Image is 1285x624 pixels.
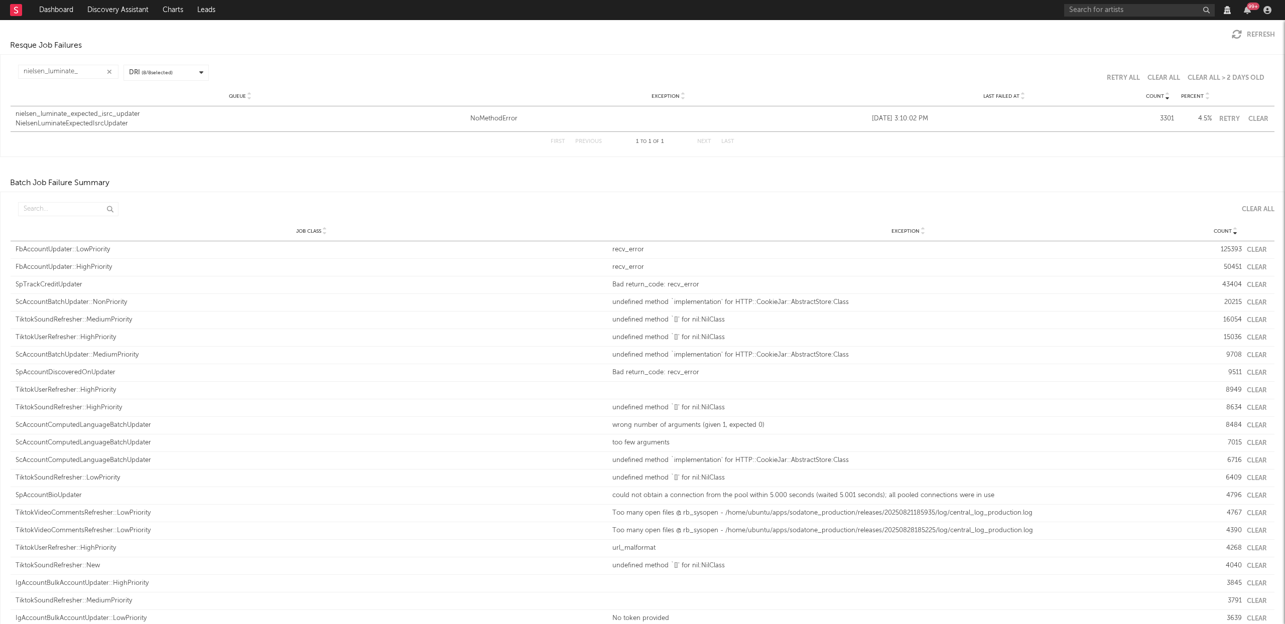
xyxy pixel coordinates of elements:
[16,315,607,325] div: TiktokSoundRefresher::MediumPriority
[1247,370,1267,376] button: Clear
[16,280,607,290] div: SpTrackCreditUpdater
[16,403,607,413] div: TiktokSoundRefresher::HighPriority
[16,368,607,378] div: SpAccountDiscoveredOnUpdater
[1244,6,1251,14] button: 99+
[1181,93,1204,99] span: Percent
[16,109,465,119] div: nielsen_luminate_expected_isrc_updater
[16,473,607,483] div: TiktokSoundRefresher::LowPriority
[612,561,1204,571] div: undefined method `[]' for nil:NilClass
[1209,543,1242,553] div: 4268
[612,473,1204,483] div: undefined method `[]' for nil:NilClass
[1209,438,1242,448] div: 7015
[1247,615,1267,622] button: Clear
[129,68,173,78] div: DRI
[1209,491,1242,501] div: 4796
[1247,457,1267,464] button: Clear
[1247,317,1267,324] button: Clear
[16,119,465,129] div: NielsenLuminateExpectedIsrcUpdater
[1247,264,1267,271] button: Clear
[1214,228,1232,234] span: Count
[1247,563,1267,569] button: Clear
[1179,114,1212,124] div: 4.5 %
[1209,561,1242,571] div: 4040
[1247,405,1267,411] button: Clear
[1247,387,1267,394] button: Clear
[142,69,173,77] span: ( 8 / 8 selected)
[612,403,1204,413] div: undefined method `[]' for nil:NilClass
[16,543,607,553] div: TiktokUserRefresher::HighPriority
[983,93,1019,99] span: Last Failed At
[612,368,1204,378] div: Bad return_code: recv_error
[1209,315,1242,325] div: 16054
[16,578,607,588] div: IgAccountBulkAccountUpdater::HighPriority
[16,455,607,465] div: ScAccountComputedLanguageBatchUpdater
[18,202,118,216] input: Search...
[10,40,82,52] div: Resque Job Failures
[1209,297,1242,307] div: 20215
[551,139,565,144] button: First
[1247,475,1267,482] button: Clear
[612,245,1204,255] div: recv_error
[1147,75,1180,81] button: Clear All
[1209,596,1242,606] div: 3791
[612,350,1204,360] div: undefined method `implementation' for HTTP::CookieJar::AbstractStore:Class
[1234,206,1274,213] button: Clear All
[1247,510,1267,517] button: Clear
[1209,350,1242,360] div: 9708
[575,139,602,144] button: Previous
[1209,368,1242,378] div: 9511
[18,65,118,79] input: Search...
[1107,75,1140,81] button: Retry All
[470,114,867,124] div: NoMethodError
[1247,440,1267,446] button: Clear
[296,228,321,234] span: Job Class
[612,526,1204,536] div: Too many open files @ rb_sysopen - /home/ubuntu/apps/sodatone_production/releases/20250828185225/...
[1141,114,1174,124] div: 3301
[1232,30,1275,40] button: Refresh
[1247,528,1267,534] button: Clear
[612,438,1204,448] div: too few arguments
[1209,578,1242,588] div: 3845
[16,420,607,430] div: ScAccountComputedLanguageBatchUpdater
[1209,526,1242,536] div: 4390
[16,245,607,255] div: FbAccountUpdater::LowPriority
[1217,116,1242,122] button: Retry
[1247,545,1267,552] button: Clear
[612,315,1204,325] div: undefined method `[]' for nil:NilClass
[16,333,607,343] div: TiktokUserRefresher::HighPriority
[16,438,607,448] div: ScAccountComputedLanguageBatchUpdater
[612,455,1204,465] div: undefined method `implementation' for HTTP::CookieJar::AbstractStore:Class
[16,561,607,571] div: TiktokSoundRefresher::New
[891,228,920,234] span: Exception
[1209,508,1242,518] div: 4767
[16,508,607,518] div: TiktokVideoCommentsRefresher::LowPriority
[16,262,607,272] div: FbAccountUpdater::HighPriority
[229,93,246,99] span: Queue
[1247,282,1267,288] button: Clear
[1146,93,1164,99] span: Count
[612,280,1204,290] div: Bad return_code: recv_error
[1209,280,1242,290] div: 43404
[1247,352,1267,359] button: Clear
[653,139,659,144] span: of
[16,596,607,606] div: TiktokSoundRefresher::MediumPriority
[872,114,1136,124] div: [DATE] 3:10:02 PM
[612,613,1204,623] div: No token provided
[1209,245,1242,255] div: 125393
[697,139,711,144] button: Next
[622,136,677,148] div: 1 1 1
[1247,335,1267,341] button: Clear
[721,139,734,144] button: Last
[1247,299,1267,306] button: Clear
[10,177,109,189] div: Batch Job Failure Summary
[16,109,465,129] a: nielsen_luminate_expected_isrc_updaterNielsenLuminateExpectedIsrcUpdater
[1209,613,1242,623] div: 3639
[1064,4,1215,17] input: Search for artists
[16,491,607,501] div: SpAccountBioUpdater
[1209,455,1242,465] div: 6716
[612,543,1204,553] div: url_malformat
[16,385,607,395] div: TiktokUserRefresher::HighPriority
[1247,580,1267,587] button: Clear
[612,420,1204,430] div: wrong number of arguments (given 1, expected 0)
[1209,385,1242,395] div: 8949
